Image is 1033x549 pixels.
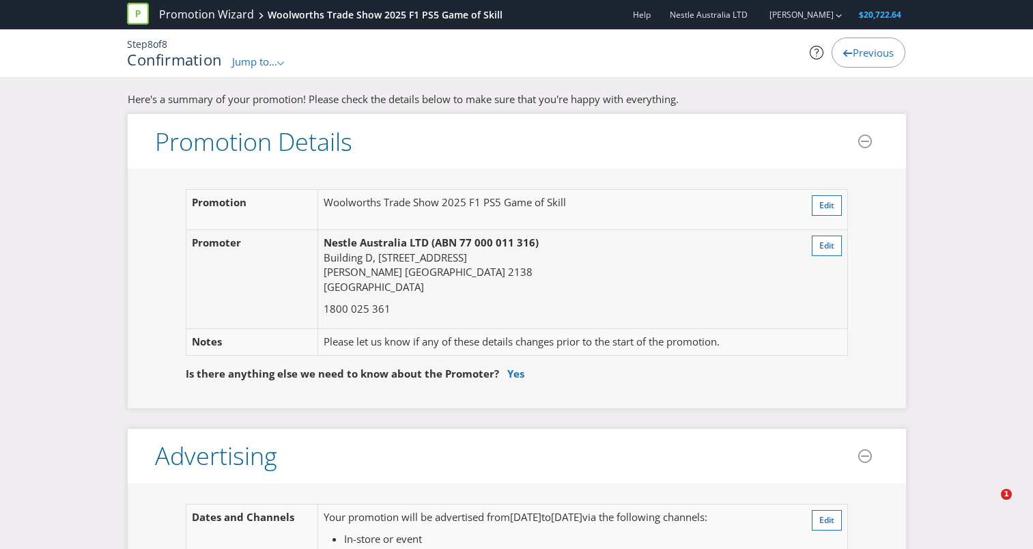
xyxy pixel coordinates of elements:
h3: Promotion Details [155,128,352,156]
span: 8 [162,38,167,51]
td: Woolworths Trade Show 2025 F1 PS5 Game of Skill [318,190,790,230]
span: Edit [819,514,834,526]
span: Building D, [STREET_ADDRESS] [324,251,467,264]
span: Promoter [192,236,241,249]
span: Edit [819,240,834,251]
span: 2138 [508,265,533,279]
button: Edit [812,236,842,256]
span: via the following channels: [582,510,707,524]
span: [GEOGRAPHIC_DATA] [405,265,505,279]
button: Edit [812,510,842,531]
a: [PERSON_NAME] [756,9,834,20]
h3: Advertising [155,442,277,470]
span: $20,722.64 [859,9,901,20]
a: Help [633,9,651,20]
a: Promotion Wizard [159,7,254,23]
span: to [541,510,551,524]
span: Previous [853,46,894,59]
td: Please let us know if any of these details changes prior to the start of the promotion. [318,329,790,355]
span: Is there anything else we need to know about the Promoter? [186,367,499,380]
span: [DATE] [551,510,582,524]
span: [PERSON_NAME] [324,265,402,279]
td: Notes [186,329,318,355]
div: Woolworths Trade Show 2025 F1 PS5 Game of Skill [268,8,503,22]
span: Jump to... [232,55,277,68]
iframe: Intercom live chat [973,489,1006,522]
span: [GEOGRAPHIC_DATA] [324,280,424,294]
span: [DATE] [510,510,541,524]
span: 8 [147,38,153,51]
p: 1800 025 361 [324,302,784,316]
button: Edit [812,195,842,216]
span: (ABN 77 000 011 316) [431,236,539,249]
a: Yes [507,367,524,380]
span: Step [127,38,147,51]
h1: Confirmation [127,51,222,68]
span: of [153,38,162,51]
p: Here's a summary of your promotion! Please check the details below to make sure that you're happy... [128,92,906,107]
span: Nestle Australia LTD [324,236,429,249]
span: 1 [1001,489,1012,500]
span: Nestle Australia LTD [670,9,748,20]
span: In-store or event [344,532,422,546]
span: Your promotion will be advertised from [324,510,510,524]
span: Edit [819,199,834,211]
td: Promotion [186,190,318,230]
